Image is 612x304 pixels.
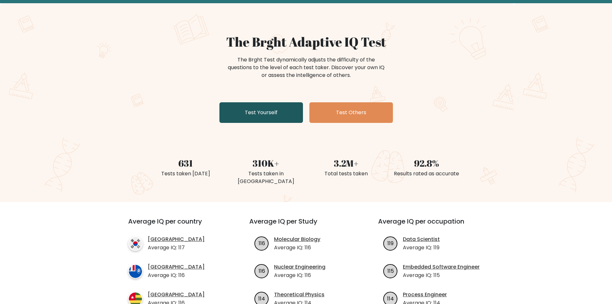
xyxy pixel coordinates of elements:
[258,295,265,302] text: 114
[259,267,265,274] text: 116
[274,291,324,299] a: Theoretical Physics
[274,235,320,243] a: Molecular Biology
[149,156,222,170] div: 631
[128,217,226,233] h3: Average IQ per country
[148,244,205,252] p: Average IQ: 117
[148,291,205,299] a: [GEOGRAPHIC_DATA]
[387,267,394,274] text: 115
[403,263,480,271] a: Embedded Software Engineer
[230,170,302,185] div: Tests taken in [GEOGRAPHIC_DATA]
[403,244,440,252] p: Average IQ: 119
[249,217,363,233] h3: Average IQ per Study
[230,156,302,170] div: 310K+
[148,235,205,243] a: [GEOGRAPHIC_DATA]
[274,244,320,252] p: Average IQ: 116
[378,217,492,233] h3: Average IQ per occupation
[309,102,393,123] a: Test Others
[387,295,394,302] text: 114
[390,156,463,170] div: 92.8%
[403,291,447,299] a: Process Engineer
[387,239,394,247] text: 119
[403,272,480,279] p: Average IQ: 115
[310,156,383,170] div: 3.2M+
[390,170,463,178] div: Results rated as accurate
[274,272,325,279] p: Average IQ: 116
[259,239,265,247] text: 116
[219,102,303,123] a: Test Yourself
[310,170,383,178] div: Total tests taken
[226,56,386,79] div: The Brght Test dynamically adjusts the difficulty of the questions to the level of each test take...
[149,34,463,50] h1: The Brght Adaptive IQ Test
[128,264,143,279] img: country
[403,235,440,243] a: Data Scientist
[148,272,205,279] p: Average IQ: 116
[128,236,143,251] img: country
[148,263,205,271] a: [GEOGRAPHIC_DATA]
[149,170,222,178] div: Tests taken [DATE]
[274,263,325,271] a: Nuclear Engineering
